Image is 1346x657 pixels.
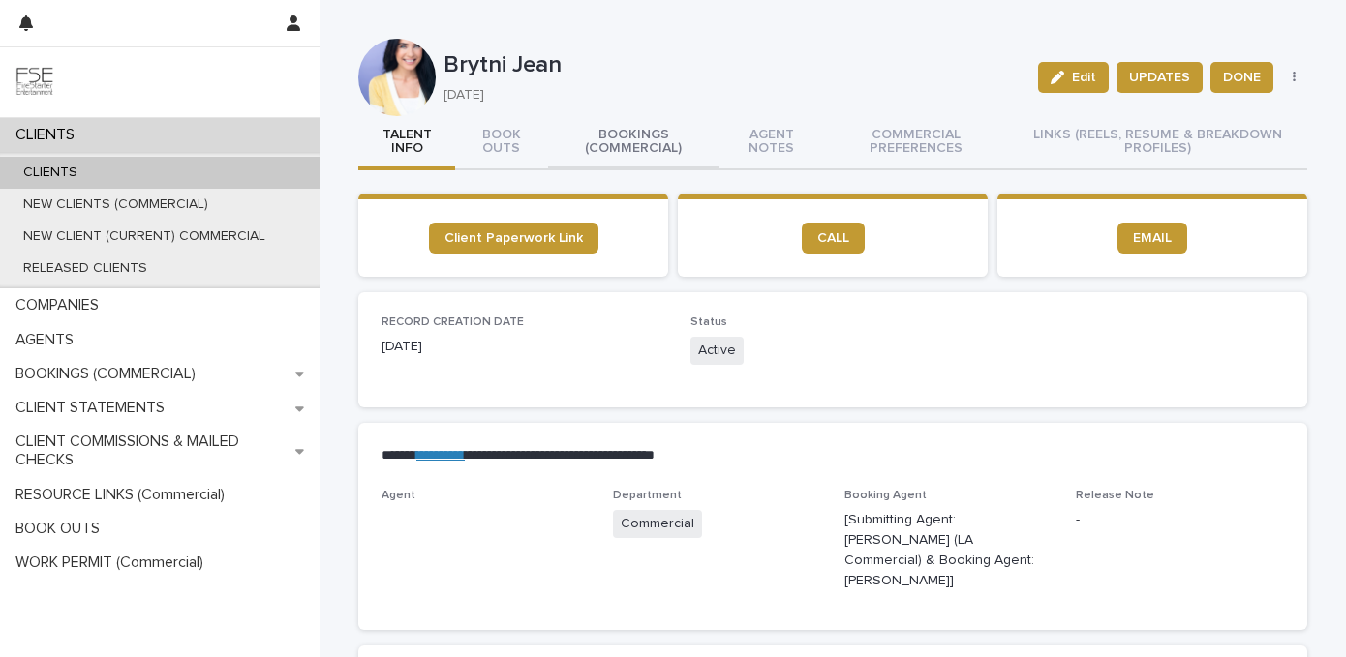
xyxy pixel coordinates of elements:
[15,63,54,102] img: 9JgRvJ3ETPGCJDhvPVA5
[1076,490,1154,501] span: Release Note
[690,337,744,365] span: Active
[8,331,89,349] p: AGENTS
[429,223,598,254] a: Client Paperwork Link
[844,510,1053,590] p: [Submitting Agent: [PERSON_NAME] (LA Commercial) & Booking Agent: [PERSON_NAME]]
[8,228,281,245] p: NEW CLIENT (CURRENT) COMMERCIAL
[1072,71,1096,84] span: Edit
[8,433,295,469] p: CLIENT COMMISSIONS & MAILED CHECKS
[444,87,1015,104] p: [DATE]
[844,490,927,501] span: Booking Agent
[548,116,719,170] button: BOOKINGS (COMMERCIAL)
[8,553,219,572] p: WORK PERMIT (Commercial)
[8,296,114,314] p: COMPANIES
[1076,510,1284,530] p: -
[1008,116,1307,170] button: LINKS (REELS, RESUME & BREAKDOWN PROFILES)
[358,116,455,170] button: TALENT INFO
[824,116,1008,170] button: COMMERCIAL PREFERENCES
[1117,223,1187,254] a: EMAIL
[382,490,415,501] span: Agent
[8,164,93,181] p: CLIENTS
[8,486,240,504] p: RESOURCE LINKS (Commercial)
[1129,68,1190,87] span: UPDATES
[8,520,115,538] p: BOOK OUTS
[1117,62,1203,93] button: UPDATES
[8,365,211,383] p: BOOKINGS (COMMERCIAL)
[444,51,1023,79] p: Brytni Jean
[444,231,583,245] span: Client Paperwork Link
[8,399,180,417] p: CLIENT STATEMENTS
[382,316,524,328] span: RECORD CREATION DATE
[8,260,163,277] p: RELEASED CLIENTS
[690,316,727,328] span: Status
[455,116,548,170] button: BOOK OUTS
[1038,62,1109,93] button: Edit
[817,231,849,245] span: CALL
[613,490,682,501] span: Department
[802,223,865,254] a: CALL
[1210,62,1273,93] button: DONE
[382,337,667,357] p: [DATE]
[719,116,824,170] button: AGENT NOTES
[1133,231,1172,245] span: EMAIL
[8,196,224,213] p: NEW CLIENTS (COMMERCIAL)
[8,126,90,144] p: CLIENTS
[1223,68,1261,87] span: DONE
[613,510,702,538] span: Commercial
